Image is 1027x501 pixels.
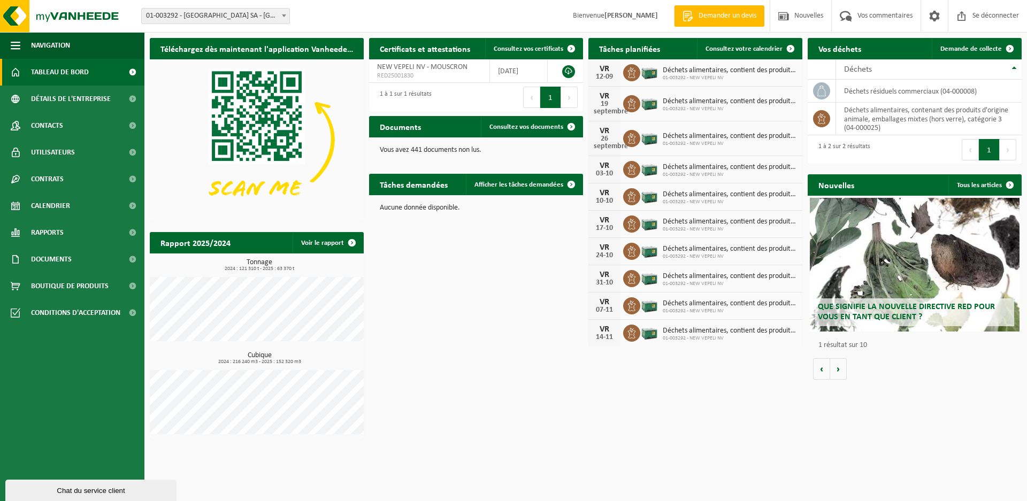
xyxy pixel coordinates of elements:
[523,87,540,108] button: Précédent
[600,271,609,279] font: VR
[248,351,272,359] font: Cubique
[857,12,913,20] font: Vos commentaires
[380,181,448,190] font: Tâches demandées
[596,169,613,178] font: 03-10
[596,251,613,259] font: 24-10
[247,258,272,266] font: Tonnage
[146,12,328,20] font: 01-003292 - [GEOGRAPHIC_DATA] SA - [GEOGRAPHIC_DATA]
[640,128,658,147] img: PB-LB-0680-HPE-GN-01
[640,63,658,81] img: PB-LB-0680-HPE-GN-01
[979,139,1000,160] button: 1
[604,12,658,20] font: [PERSON_NAME]
[818,143,870,150] font: 1 à 2 sur 2 résultats
[380,204,460,212] font: Aucune donnée disponible.
[640,187,658,205] img: PB-LB-0680-HPE-GN-01
[932,38,1021,59] a: Demande de collecte
[594,100,628,115] font: 19 septembre
[663,299,937,307] font: Déchets alimentaires, contient des produits d'origine animale, emballages mixtes (à l'excl...
[663,141,724,147] font: 01-003292 - NEW VEPELI NV
[844,106,1008,132] font: déchets alimentaires, contenant des produits d'origine animale, emballages mixtes (hors verre), c...
[160,240,231,248] font: Rapport 2025/2024
[600,243,609,252] font: VR
[160,45,356,54] font: Téléchargez dès maintenant l'application Vanheede+ !
[31,95,111,103] font: Détails de l'entreprise
[31,42,70,50] font: Navigation
[663,66,937,74] font: Déchets alimentaires, contient des produits d'origine animale, emballages mixtes (à l'excl...
[663,245,937,253] font: Déchets alimentaires, contient des produits d'origine animale, emballages mixtes (à l'excl...
[31,68,89,76] font: Tableau de bord
[810,198,1020,332] a: Que signifie la nouvelle directive RED pour vous en tant que client ?
[380,45,470,54] font: Certificats et attestations
[663,132,937,140] font: Déchets alimentaires, contient des produits d'origine animale, emballages mixtes (à l'excl...
[663,218,937,226] font: Déchets alimentaires, contient des produits d'origine animale, emballages mixtes (à l'excl...
[31,229,64,237] font: Rapports
[600,127,609,135] font: VR
[380,146,481,154] font: Vous avez 441 documents non lus.
[225,266,294,272] font: 2024 : 121 310 t - 2025 : 63 370 t
[466,174,582,195] a: Afficher les tâches demandées
[31,122,63,130] font: Contacts
[596,224,613,232] font: 17-10
[31,175,64,183] font: Contrats
[699,12,756,20] font: Demander un devis
[485,38,582,59] a: Consultez vos certificats
[663,308,724,314] font: 01-003292 - NEW VEPELI NV
[573,12,604,20] font: Bienvenue
[818,303,995,321] font: Que signifie la nouvelle directive RED pour vous en tant que client ?
[489,124,563,130] font: Consultez vos documents
[663,327,937,335] font: Déchets alimentaires, contient des produits d'origine animale, emballages mixtes (à l'excl...
[844,65,872,74] font: Déchets
[663,163,937,171] font: Déchets alimentaires, contient des produits d'origine animale, emballages mixtes (à l'excl...
[596,73,613,81] font: 12-09
[596,197,613,205] font: 10-10
[380,124,421,132] font: Documents
[498,67,518,75] font: [DATE]
[972,12,1019,20] font: Se déconnecter
[293,232,363,253] a: Voir le rapport
[474,181,563,188] font: Afficher les tâches demandées
[948,174,1021,196] a: Tous les articles
[674,5,764,27] a: Demander un devis
[640,159,658,178] img: PB-LB-0680-HPE-GN-01
[818,341,867,349] font: 1 résultat sur 10
[494,45,563,52] font: Consultez vos certificats
[663,97,937,105] font: Déchets alimentaires, contient des produits d'origine animale, emballages mixtes (à l'excl...
[640,241,658,259] img: PB-LB-0680-HPE-GN-01
[706,45,783,52] font: Consultez votre calendrier
[600,325,609,334] font: VR
[150,59,364,220] img: Téléchargez l'application VHEPlus
[561,87,578,108] button: Suivant
[380,91,432,97] font: 1 à 1 sur 1 résultats
[31,149,75,157] font: Utilisateurs
[663,75,724,81] font: 01-003292 - NEW VEPELI NV
[377,63,467,71] font: NEW VEPELI NV - MOUSCRON
[794,12,823,20] font: Nouvelles
[377,73,413,79] font: RED25001830
[594,135,628,150] font: 26 septembre
[663,272,937,280] font: Déchets alimentaires, contient des produits d'origine animale, emballages mixtes (à l'excl...
[663,190,937,198] font: Déchets alimentaires, contient des produits d'origine animale, emballages mixtes (à l'excl...
[640,94,658,112] img: PB-LB-0680-HPE-GN-01
[987,147,991,155] font: 1
[663,106,724,112] font: 01-003292 - NEW VEPELI NV
[600,216,609,225] font: VR
[481,116,582,137] a: Consultez vos documents
[640,296,658,314] img: PB-LB-0680-HPE-GN-01
[957,182,1002,189] font: Tous les articles
[596,279,613,287] font: 31-10
[940,45,1002,52] font: Demande de collecte
[540,87,561,108] button: 1
[663,172,724,178] font: 01-003292 - NEW VEPELI NV
[599,45,660,54] font: Tâches planifiées
[218,359,301,365] font: 2024 : 216 240 m3 - 2025 : 152 320 m3
[663,199,724,205] font: 01-003292 - NEW VEPELI NV
[697,38,801,59] a: Consultez votre calendrier
[596,333,613,341] font: 14-11
[31,202,70,210] font: Calendrier
[640,214,658,232] img: PB-LB-0680-HPE-GN-01
[548,94,553,102] font: 1
[818,45,861,54] font: Vos déchets
[818,182,854,190] font: Nouvelles
[663,226,724,232] font: 01-003292 - NEW VEPELI NV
